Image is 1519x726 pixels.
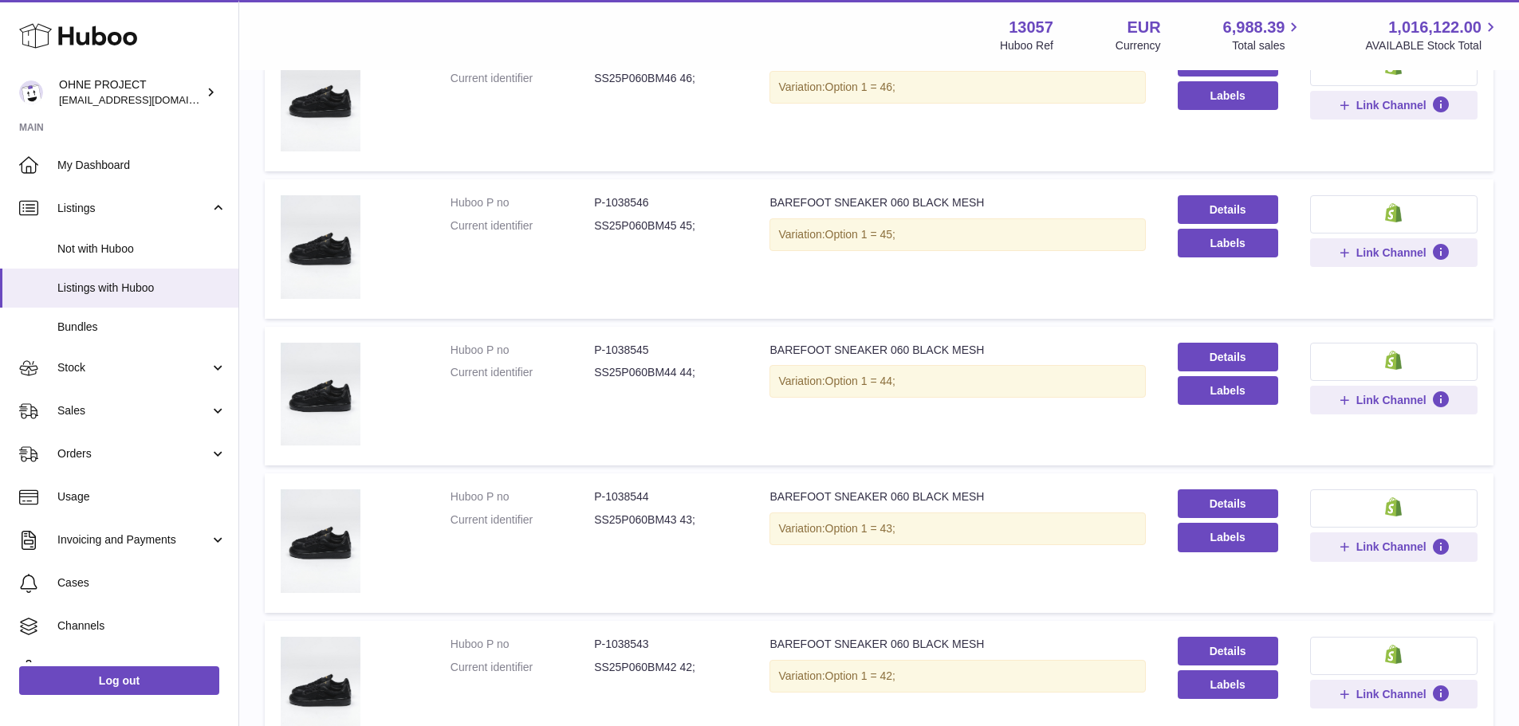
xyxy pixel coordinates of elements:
button: Link Channel [1310,680,1478,708]
dd: P-1038544 [594,489,738,504]
span: Channels [57,618,226,634]
div: Variation: [769,71,1145,104]
button: Link Channel [1310,238,1478,267]
span: Option 1 = 44; [825,375,895,387]
span: Cases [57,575,226,591]
button: Labels [1178,523,1278,551]
span: 6,988.39 [1223,17,1285,38]
dt: Current identifier [451,218,594,233]
span: Option 1 = 42; [825,669,895,682]
div: Variation: [769,512,1145,545]
button: Link Channel [1310,386,1478,414]
img: BAREFOOT SNEAKER 060 BLACK MESH [281,343,360,446]
button: Link Channel [1310,532,1478,561]
span: Option 1 = 45; [825,228,895,241]
dt: Huboo P no [451,343,594,358]
dd: P-1038546 [594,195,738,210]
span: Link Channel [1356,98,1427,112]
div: Variation: [769,218,1145,251]
button: Labels [1178,229,1278,257]
dd: SS25P060BM44 44; [594,365,738,380]
img: BAREFOOT SNEAKER 060 BLACK MESH [281,195,360,299]
dd: SS25P060BM45 45; [594,218,738,233]
img: BAREFOOT SNEAKER 060 BLACK MESH [281,489,360,593]
button: Labels [1178,670,1278,699]
dd: P-1038545 [594,343,738,358]
button: Link Channel [1310,91,1478,120]
span: Not with Huboo [57,241,226,257]
dt: Current identifier [451,660,594,675]
span: Option 1 = 43; [825,522,895,535]
span: Settings [57,661,226,677]
button: Labels [1178,81,1278,110]
div: BAREFOOT SNEAKER 060 BLACK MESH [769,343,1145,358]
dd: SS25P060BM42 42; [594,660,738,675]
dt: Huboo P no [451,195,594,210]
div: Variation: [769,660,1145,693]
span: Listings [57,201,210,216]
span: Orders [57,446,210,461]
img: shopify-small.png [1385,645,1402,664]
img: internalAdmin-13057@internal.huboo.com [19,80,43,104]
span: Bundles [57,320,226,335]
button: Labels [1178,376,1278,405]
span: Sales [57,403,210,418]
span: Stock [57,360,210,375]
dt: Current identifier [451,512,594,528]
div: BAREFOOT SNEAKER 060 BLACK MESH [769,195,1145,210]
div: Currency [1116,38,1161,53]
span: 1,016,122.00 [1388,17,1482,38]
a: Details [1178,195,1278,224]
img: shopify-small.png [1385,497,1402,516]
span: AVAILABLE Stock Total [1365,38,1500,53]
a: 6,988.39 Total sales [1223,17,1304,53]
span: Invoicing and Payments [57,532,210,547]
dt: Current identifier [451,71,594,86]
dd: P-1038543 [594,637,738,652]
a: 1,016,122.00 AVAILABLE Stock Total [1365,17,1500,53]
span: Link Channel [1356,687,1427,701]
span: Usage [57,489,226,504]
a: Details [1178,637,1278,665]
a: Log out [19,666,219,695]
span: Link Channel [1356,245,1427,260]
div: BAREFOOT SNEAKER 060 BLACK MESH [769,637,1145,652]
span: Link Channel [1356,393,1427,407]
span: My Dashboard [57,158,226,173]
dt: Current identifier [451,365,594,380]
dt: Huboo P no [451,489,594,504]
strong: EUR [1127,17,1160,38]
a: Details [1178,343,1278,371]
img: shopify-small.png [1385,351,1402,370]
dd: SS25P060BM43 43; [594,512,738,528]
a: Details [1178,489,1278,518]
span: Link Channel [1356,540,1427,554]
dt: Huboo P no [451,637,594,652]
dd: SS25P060BM46 46; [594,71,738,86]
div: Huboo Ref [1000,38,1053,53]
img: BAREFOOT SNEAKER 060 BLACK MESH [281,48,360,151]
img: shopify-small.png [1385,203,1402,222]
div: BAREFOOT SNEAKER 060 BLACK MESH [769,489,1145,504]
span: [EMAIL_ADDRESS][DOMAIN_NAME] [59,93,234,106]
span: Listings with Huboo [57,281,226,296]
div: Variation: [769,365,1145,398]
span: Option 1 = 46; [825,80,895,93]
div: OHNE PROJECT [59,77,203,108]
strong: 13057 [1009,17,1053,38]
span: Total sales [1232,38,1303,53]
